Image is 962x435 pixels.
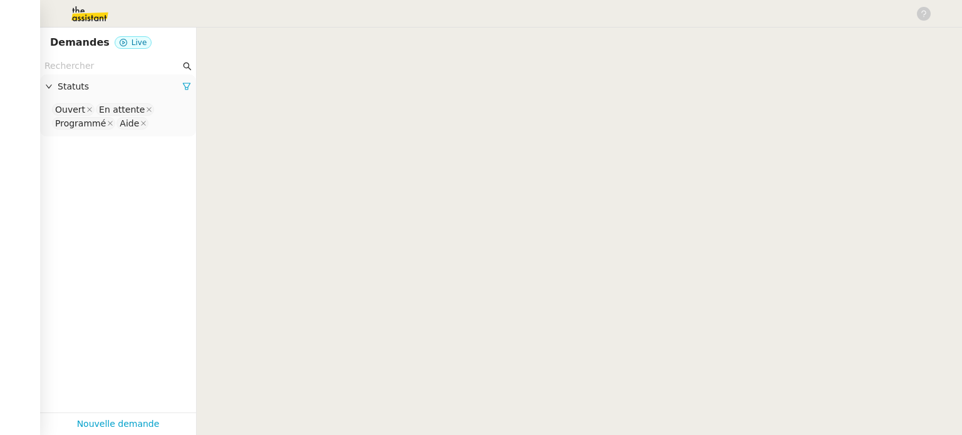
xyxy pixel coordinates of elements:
[40,74,196,99] div: Statuts
[52,117,115,130] nz-select-item: Programmé
[44,59,180,73] input: Rechercher
[58,79,182,94] span: Statuts
[132,38,147,47] span: Live
[96,103,154,116] nz-select-item: En attente
[120,118,139,129] div: Aide
[77,417,160,431] a: Nouvelle demande
[50,34,110,51] nz-page-header-title: Demandes
[52,103,95,116] nz-select-item: Ouvert
[55,104,85,115] div: Ouvert
[55,118,106,129] div: Programmé
[116,117,148,130] nz-select-item: Aide
[99,104,145,115] div: En attente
